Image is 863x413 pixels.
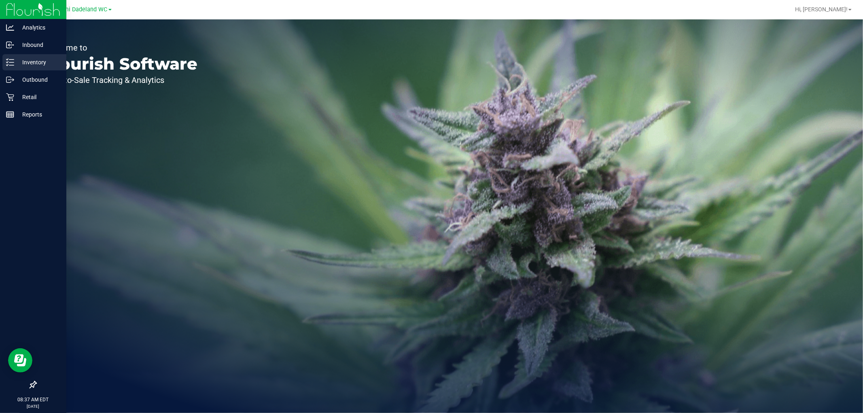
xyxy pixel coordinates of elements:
p: Reports [14,110,63,119]
inline-svg: Inventory [6,58,14,66]
inline-svg: Reports [6,110,14,119]
iframe: Resource center [8,348,32,373]
inline-svg: Retail [6,93,14,101]
span: Hi, [PERSON_NAME]! [795,6,848,13]
p: 08:37 AM EDT [4,396,63,403]
inline-svg: Analytics [6,23,14,32]
p: Inventory [14,57,63,67]
inline-svg: Outbound [6,76,14,84]
span: Miami Dadeland WC [54,6,108,13]
p: Seed-to-Sale Tracking & Analytics [44,76,197,84]
p: Flourish Software [44,56,197,72]
p: Outbound [14,75,63,85]
p: Retail [14,92,63,102]
inline-svg: Inbound [6,41,14,49]
p: Analytics [14,23,63,32]
p: Inbound [14,40,63,50]
p: Welcome to [44,44,197,52]
p: [DATE] [4,403,63,409]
